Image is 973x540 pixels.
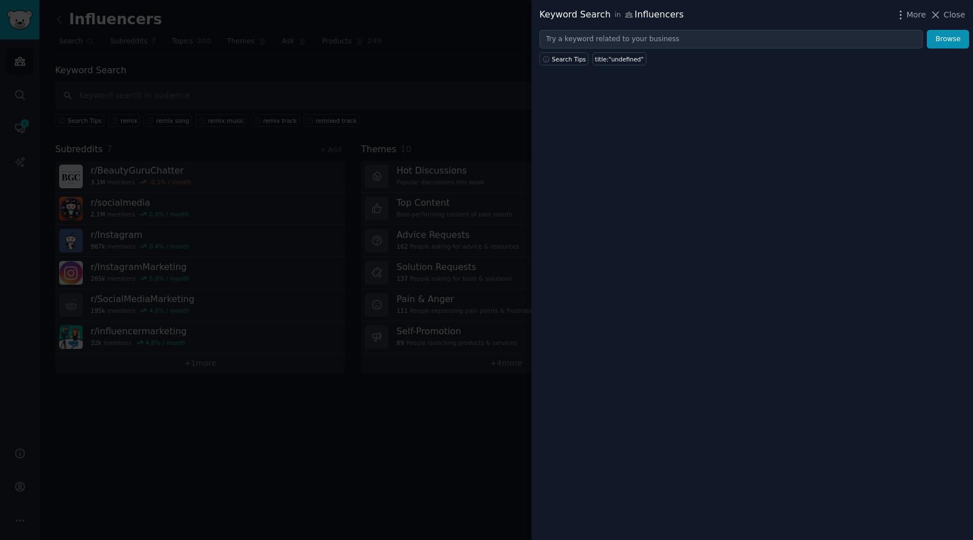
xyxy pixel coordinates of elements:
a: title:"undefined" [592,52,646,65]
span: More [907,9,926,21]
div: title:"undefined" [595,55,644,63]
input: Try a keyword related to your business [539,30,923,49]
div: Keyword Search Influencers [539,8,684,22]
button: More [895,9,926,21]
span: Close [944,9,965,21]
button: Close [930,9,965,21]
button: Browse [927,30,969,49]
button: Search Tips [539,52,588,65]
span: Search Tips [552,55,586,63]
span: in [614,10,621,20]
